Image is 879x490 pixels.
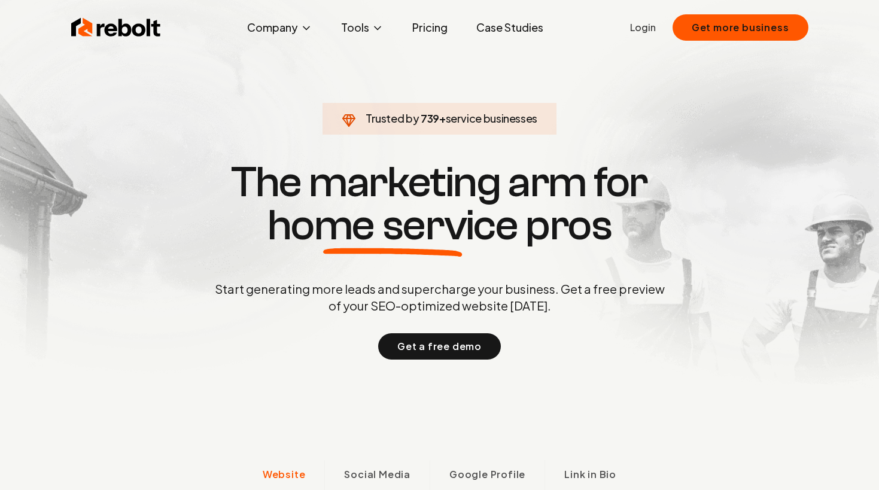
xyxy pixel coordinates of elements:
button: Get more business [673,14,808,41]
a: Pricing [403,16,457,39]
span: 739 [421,110,439,127]
span: service businesses [446,111,538,125]
a: Case Studies [467,16,553,39]
span: Google Profile [449,467,525,482]
p: Start generating more leads and supercharge your business. Get a free preview of your SEO-optimiz... [212,281,667,314]
span: home service [267,204,518,247]
span: Trusted by [366,111,419,125]
span: Link in Bio [564,467,616,482]
button: Get a free demo [378,333,501,360]
span: + [439,111,446,125]
span: Social Media [344,467,410,482]
h1: The marketing arm for pros [153,161,727,247]
span: Website [263,467,306,482]
button: Tools [331,16,393,39]
img: Rebolt Logo [71,16,161,39]
a: Login [630,20,656,35]
button: Company [238,16,322,39]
